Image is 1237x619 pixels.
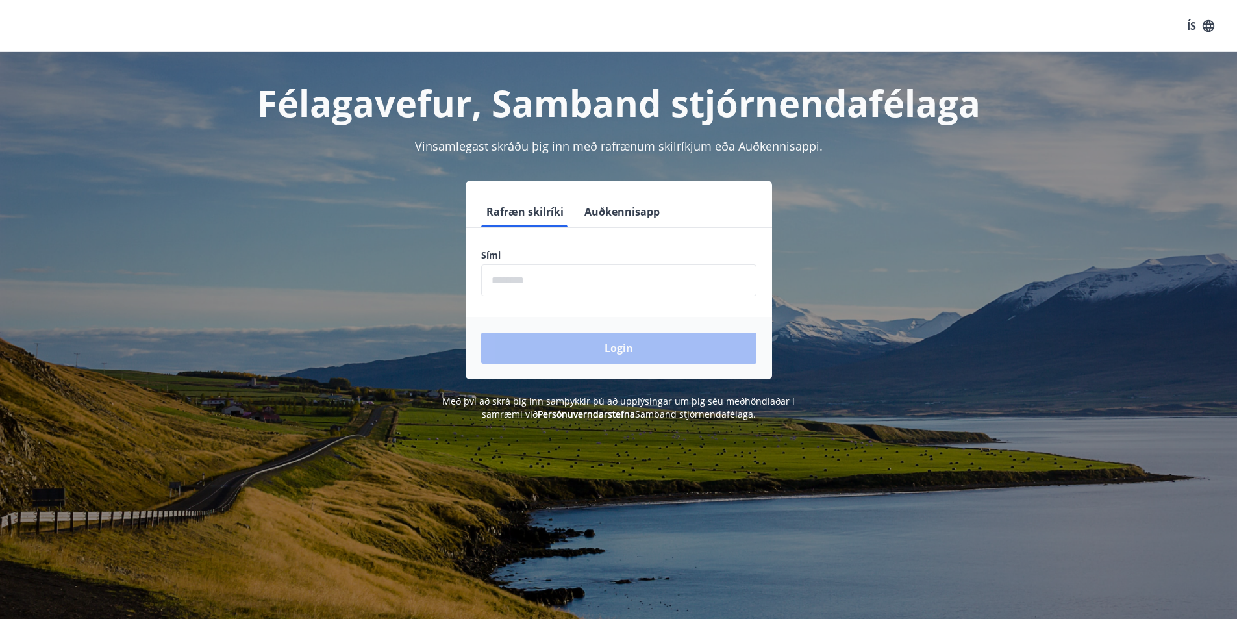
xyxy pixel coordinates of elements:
h1: Félagavefur, Samband stjórnendafélaga [167,78,1071,127]
button: Auðkennisapp [579,196,665,227]
span: Með því að skrá þig inn samþykkir þú að upplýsingar um þig séu meðhöndlaðar í samræmi við Samband... [442,395,795,420]
button: Rafræn skilríki [481,196,569,227]
button: ÍS [1180,14,1221,38]
a: Persónuverndarstefna [538,408,635,420]
span: Vinsamlegast skráðu þig inn með rafrænum skilríkjum eða Auðkennisappi. [415,138,823,154]
label: Sími [481,249,756,262]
